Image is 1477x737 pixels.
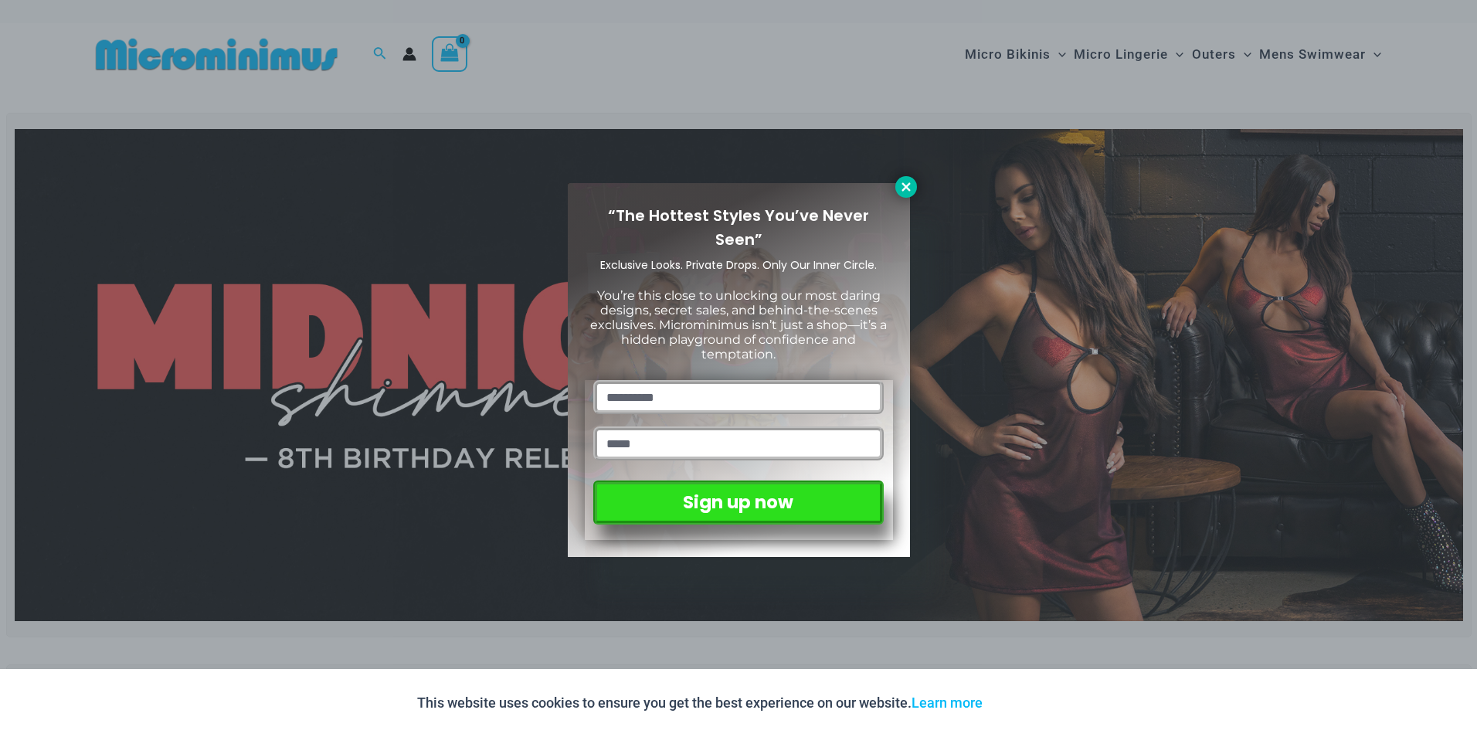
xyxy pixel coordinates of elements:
[994,684,1060,722] button: Accept
[417,691,983,715] p: This website uses cookies to ensure you get the best experience on our website.
[593,481,883,525] button: Sign up now
[600,257,877,273] span: Exclusive Looks. Private Drops. Only Our Inner Circle.
[912,695,983,711] a: Learn more
[895,176,917,198] button: Close
[590,288,887,362] span: You’re this close to unlocking our most daring designs, secret sales, and behind-the-scenes exclu...
[608,205,869,250] span: “The Hottest Styles You’ve Never Seen”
